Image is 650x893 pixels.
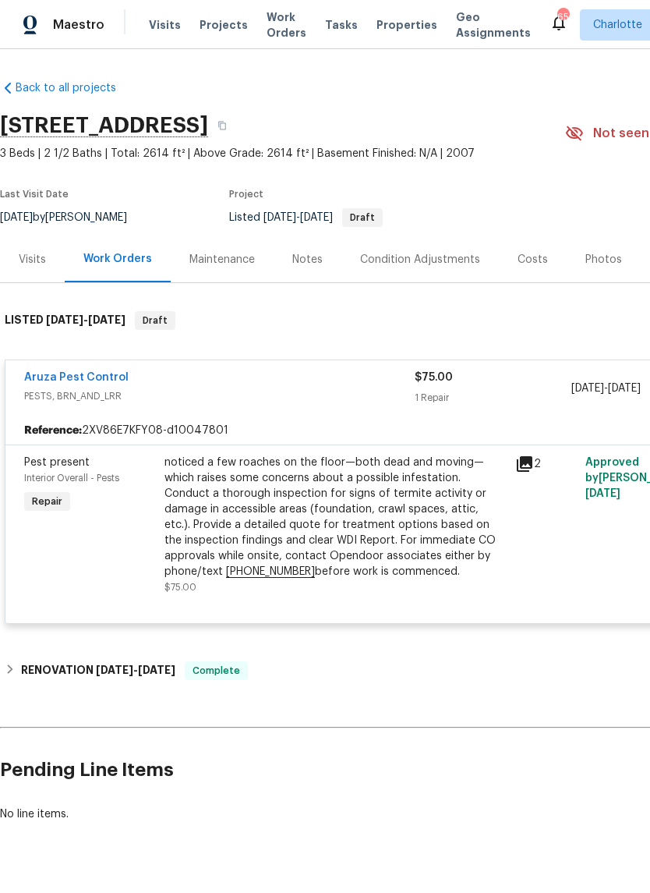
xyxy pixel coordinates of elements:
[376,17,437,33] span: Properties
[200,17,248,33] span: Projects
[415,390,571,406] div: 1 Repair
[164,583,196,592] span: $75.00
[593,17,642,33] span: Charlotte
[263,212,296,223] span: [DATE]
[46,314,125,325] span: -
[263,212,333,223] span: -
[26,494,69,509] span: Repair
[608,383,641,394] span: [DATE]
[518,252,548,268] div: Costs
[138,664,175,675] span: [DATE]
[229,212,383,223] span: Listed
[360,252,480,268] div: Condition Adjustments
[325,19,358,30] span: Tasks
[344,213,381,222] span: Draft
[300,212,333,223] span: [DATE]
[24,388,415,404] span: PESTS, BRN_AND_LRR
[164,455,506,579] div: noticed a few roaches on the floor—both dead and moving— which raises some concerns about a possi...
[24,473,119,483] span: Interior Overall - Pests
[24,423,82,438] b: Reference:
[415,372,453,383] span: $75.00
[585,488,620,499] span: [DATE]
[96,664,133,675] span: [DATE]
[136,313,174,328] span: Draft
[53,17,104,33] span: Maestro
[24,457,90,468] span: Pest present
[24,372,129,383] a: Aruza Pest Control
[571,381,641,396] span: -
[229,190,263,199] span: Project
[88,314,125,325] span: [DATE]
[515,455,576,473] div: 2
[21,661,175,680] h6: RENOVATION
[571,383,604,394] span: [DATE]
[149,17,181,33] span: Visits
[557,9,568,25] div: 65
[186,663,246,679] span: Complete
[189,252,255,268] div: Maintenance
[19,252,46,268] div: Visits
[46,314,83,325] span: [DATE]
[208,112,236,140] button: Copy Address
[585,252,622,268] div: Photos
[96,664,175,675] span: -
[267,9,306,41] span: Work Orders
[456,9,531,41] span: Geo Assignments
[5,311,125,330] h6: LISTED
[83,251,152,267] div: Work Orders
[292,252,323,268] div: Notes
